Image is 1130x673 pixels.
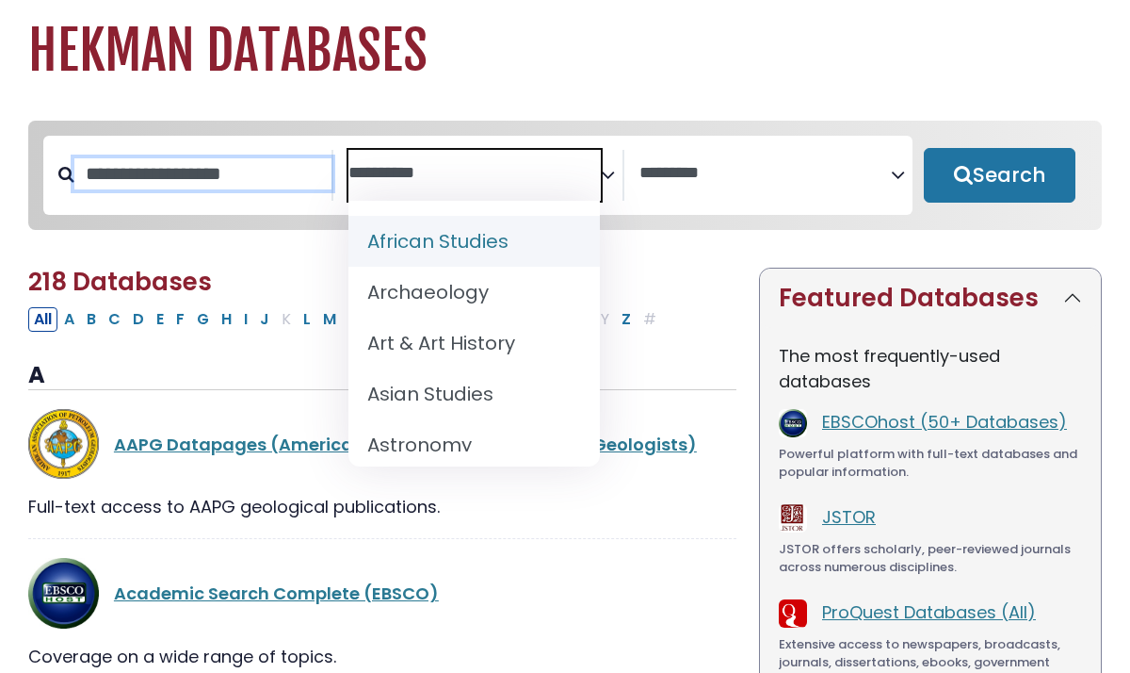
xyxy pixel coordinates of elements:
[28,306,664,330] div: Alpha-list to filter by first letter of database name
[103,307,126,332] button: Filter Results C
[822,505,876,529] a: JSTOR
[779,445,1082,482] div: Powerful platform with full-text databases and popular information.
[81,307,102,332] button: Filter Results B
[348,369,600,419] li: Asian Studies
[74,158,331,189] input: Search database by title or keyword
[348,419,600,470] li: Astronomy
[170,307,190,332] button: Filter Results F
[924,148,1075,203] button: Submit for Search Results
[298,307,316,332] button: Filter Results L
[28,265,212,299] span: 218 Databases
[822,410,1067,434] a: EBSCOhost (50+ Databases)
[114,582,439,605] a: Academic Search Complete (EBSCO)
[317,307,342,332] button: Filter Results M
[348,164,600,184] textarea: Search
[348,267,600,318] li: Archaeology
[616,307,637,332] button: Filter Results Z
[58,307,80,332] button: Filter Results A
[238,307,253,332] button: Filter Results I
[348,216,600,267] li: African Studies
[639,164,891,184] textarea: Search
[28,494,736,519] div: Full-text access to AAPG geological publications.
[348,318,600,369] li: Art & Art History
[114,433,697,456] a: AAPG Datapages (American Association of Petroleum Geologists)
[28,20,1102,83] h1: Hekman Databases
[28,644,736,669] div: Coverage on a wide range of topics.
[28,121,1102,230] nav: Search filters
[343,307,364,332] button: Filter Results N
[216,307,237,332] button: Filter Results H
[127,307,150,332] button: Filter Results D
[28,362,736,390] h3: A
[760,269,1101,328] button: Featured Databases
[779,343,1082,394] p: The most frequently-used databases
[151,307,169,332] button: Filter Results E
[191,307,215,332] button: Filter Results G
[254,307,275,332] button: Filter Results J
[779,540,1082,577] div: JSTOR offers scholarly, peer-reviewed journals across numerous disciplines.
[822,600,1036,624] a: ProQuest Databases (All)
[28,307,57,332] button: All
